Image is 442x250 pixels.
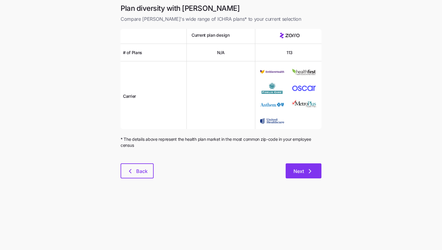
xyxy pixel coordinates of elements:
[260,99,284,110] img: Carrier
[121,4,321,13] h1: Plan diversity with [PERSON_NAME]
[121,15,321,23] span: Compare [PERSON_NAME]'s wide range of ICHRA plans* to your current selection
[286,163,321,178] button: Next
[123,50,142,56] span: # of Plans
[260,82,284,94] img: Carrier
[292,99,316,110] img: Carrier
[136,168,148,175] span: Back
[192,32,230,38] span: Current plan design
[293,168,304,175] span: Next
[260,66,284,78] img: Carrier
[121,163,154,178] button: Back
[292,82,316,94] img: Carrier
[287,50,293,56] span: 113
[260,115,284,127] img: Carrier
[121,136,321,149] span: * The details above represent the health plan market in the most common zip-code in your employee...
[123,93,136,99] span: Carrier
[292,66,316,78] img: Carrier
[217,50,225,56] span: N/A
